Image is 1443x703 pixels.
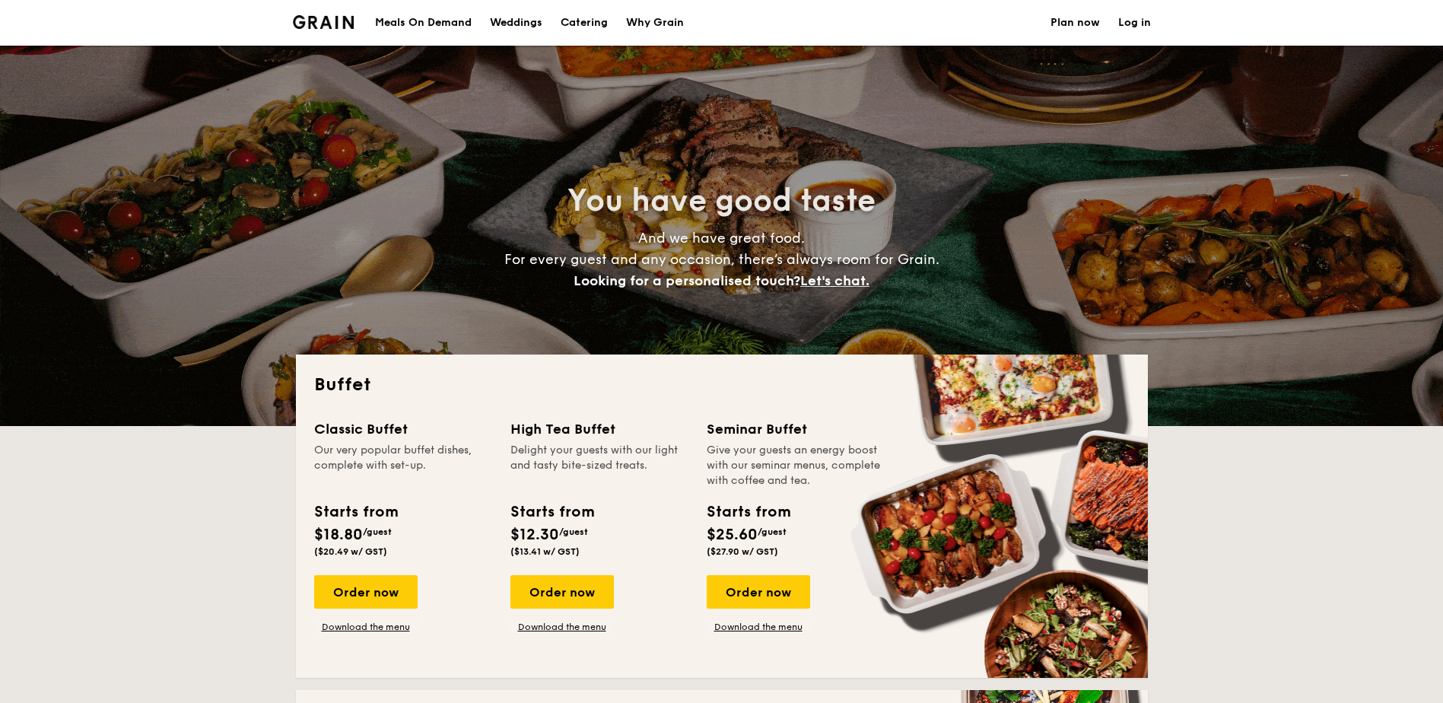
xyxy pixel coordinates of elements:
div: Starts from [510,501,593,523]
span: $12.30 [510,526,559,544]
div: Classic Buffet [314,418,492,440]
span: /guest [758,526,787,537]
div: Our very popular buffet dishes, complete with set-up. [314,443,492,488]
a: Logotype [293,15,354,29]
div: Starts from [314,501,397,523]
span: /guest [363,526,392,537]
span: ($13.41 w/ GST) [510,546,580,557]
span: $18.80 [314,526,363,544]
h2: Buffet [314,373,1130,397]
a: Download the menu [707,621,810,633]
span: And we have great food. For every guest and any occasion, there’s always room for Grain. [504,230,939,289]
div: Order now [510,575,614,609]
span: /guest [559,526,588,537]
div: Give your guests an energy boost with our seminar menus, complete with coffee and tea. [707,443,885,488]
img: Grain [293,15,354,29]
span: Looking for a personalised touch? [574,272,800,289]
span: You have good taste [567,183,876,219]
a: Download the menu [510,621,614,633]
span: ($20.49 w/ GST) [314,546,387,557]
div: Seminar Buffet [707,418,885,440]
div: Starts from [707,501,790,523]
div: Delight your guests with our light and tasty bite-sized treats. [510,443,688,488]
span: Let's chat. [800,272,869,289]
div: High Tea Buffet [510,418,688,440]
div: Order now [314,575,418,609]
span: ($27.90 w/ GST) [707,546,778,557]
span: $25.60 [707,526,758,544]
a: Download the menu [314,621,418,633]
div: Order now [707,575,810,609]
